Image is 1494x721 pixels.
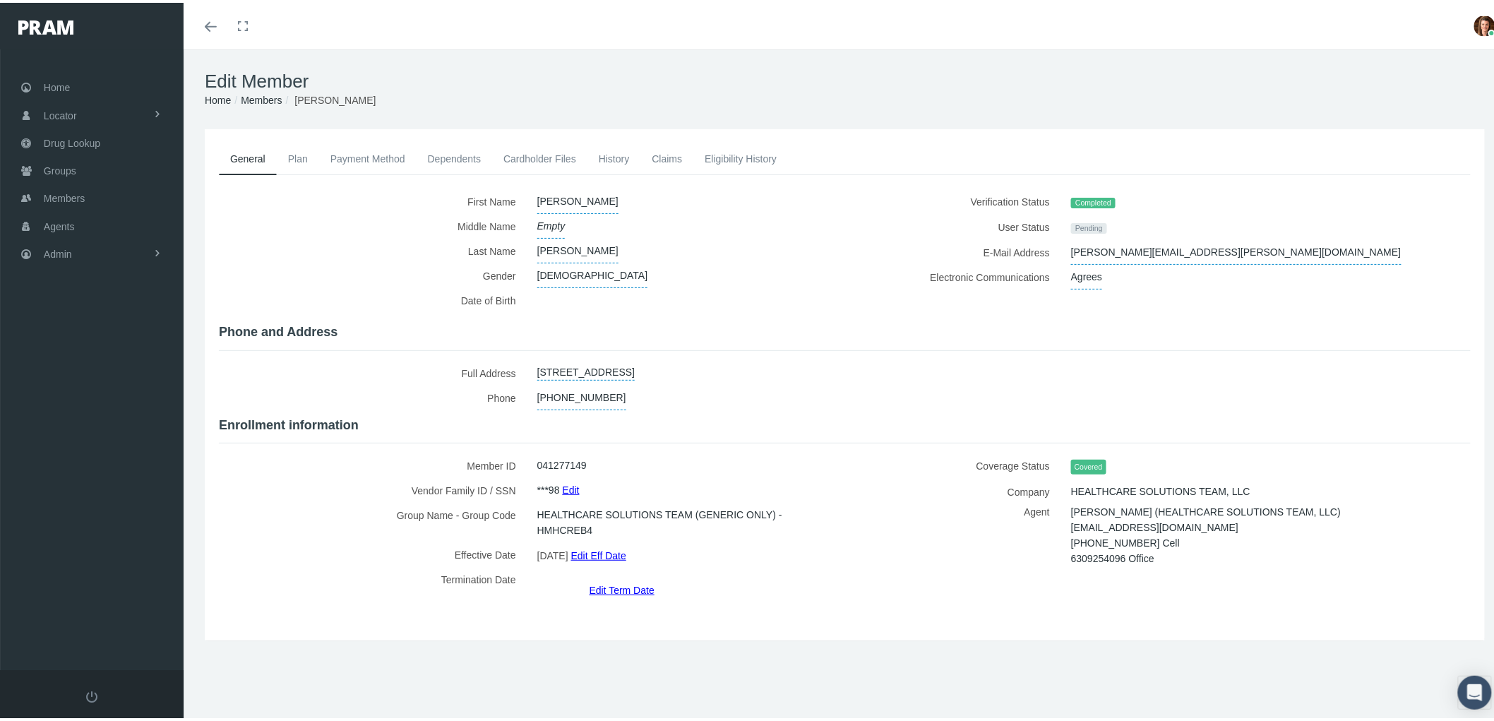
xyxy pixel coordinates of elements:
a: Edit [563,477,580,497]
span: 6309254096 Office [1071,545,1154,566]
h4: Enrollment information [219,415,1471,431]
label: Agent [856,501,1060,559]
label: Middle Name [219,211,527,236]
span: Home [44,71,70,98]
div: Open Intercom Messenger [1458,673,1492,707]
label: Effective Date [219,540,527,564]
span: [PERSON_NAME] (HEALTHCARE SOLUTIONS TEAM, LLC) [1071,499,1341,520]
label: Company [856,477,1060,501]
span: Covered [1071,457,1106,472]
span: Pending [1071,220,1107,232]
a: [STREET_ADDRESS] [537,358,635,378]
label: Coverage Status [856,451,1060,477]
img: PRAM_20_x_78.png [18,18,73,32]
label: Termination Date [219,564,527,595]
span: [DATE] [537,542,568,564]
span: [PERSON_NAME][EMAIL_ADDRESS][PERSON_NAME][DOMAIN_NAME] [1071,237,1402,262]
label: Group Name - Group Code [219,500,527,540]
label: Gender [219,261,527,285]
span: Drug Lookup [44,127,100,154]
label: Verification Status [856,186,1060,212]
span: [EMAIL_ADDRESS][DOMAIN_NAME] [1071,514,1238,535]
a: Cardholder Files [492,141,587,172]
a: General [219,141,277,172]
span: Completed [1071,195,1116,206]
label: Vendor Family ID / SSN [219,475,527,500]
a: Plan [277,141,319,172]
span: Groups [44,155,76,181]
a: Eligibility History [693,141,788,172]
label: First Name [219,186,527,211]
h4: Phone and Address [219,322,1471,338]
span: Members [44,182,85,209]
span: [PHONE_NUMBER] [537,383,626,407]
label: Last Name [219,236,527,261]
span: Agrees [1071,262,1102,287]
a: Members [241,92,282,103]
a: Payment Method [319,141,417,172]
label: Date of Birth [219,285,527,314]
span: 041277149 [537,451,587,475]
span: Locator [44,100,77,126]
span: [PERSON_NAME] [537,236,618,261]
a: History [587,141,641,172]
a: Edit Term Date [590,577,655,597]
label: Electronic Communications [856,262,1060,287]
label: Phone [219,383,527,407]
a: Dependents [417,141,493,172]
span: [PERSON_NAME] [294,92,376,103]
span: [PERSON_NAME] [537,186,618,211]
a: Home [205,92,231,103]
a: Edit Eff Date [571,542,626,563]
h1: Edit Member [205,68,1485,90]
span: Admin [44,238,72,265]
a: Claims [640,141,693,172]
label: Member ID [219,451,527,475]
span: Agents [44,210,75,237]
label: E-Mail Address [856,237,1060,262]
label: Full Address [219,358,527,383]
span: HEALTHCARE SOLUTIONS TEAM, LLC [1071,477,1250,501]
span: Empty [537,211,566,236]
span: [DEMOGRAPHIC_DATA] [537,261,648,285]
label: User Status [856,212,1060,237]
span: HEALTHCARE SOLUTIONS TEAM (GENERIC ONLY) - HMHCREB4 [537,500,824,540]
span: [PHONE_NUMBER] Cell [1071,530,1180,551]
